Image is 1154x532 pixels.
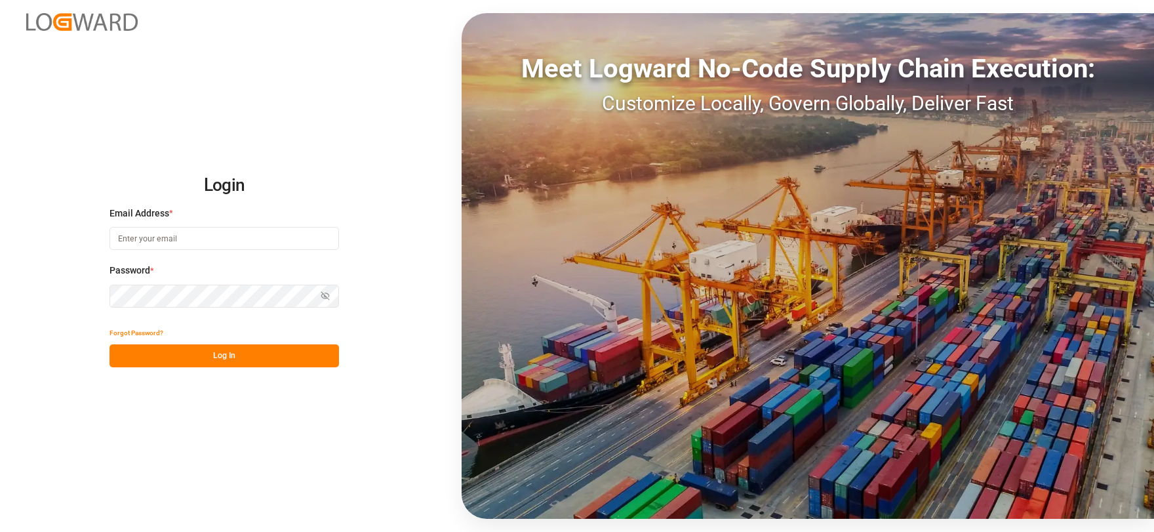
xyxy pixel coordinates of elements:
input: Enter your email [109,227,339,250]
div: Meet Logward No-Code Supply Chain Execution: [462,49,1154,89]
div: Customize Locally, Govern Globally, Deliver Fast [462,89,1154,118]
span: Password [109,264,150,277]
img: Logward_new_orange.png [26,13,138,31]
span: Email Address [109,207,169,220]
button: Log In [109,344,339,367]
h2: Login [109,165,339,207]
button: Forgot Password? [109,321,163,344]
